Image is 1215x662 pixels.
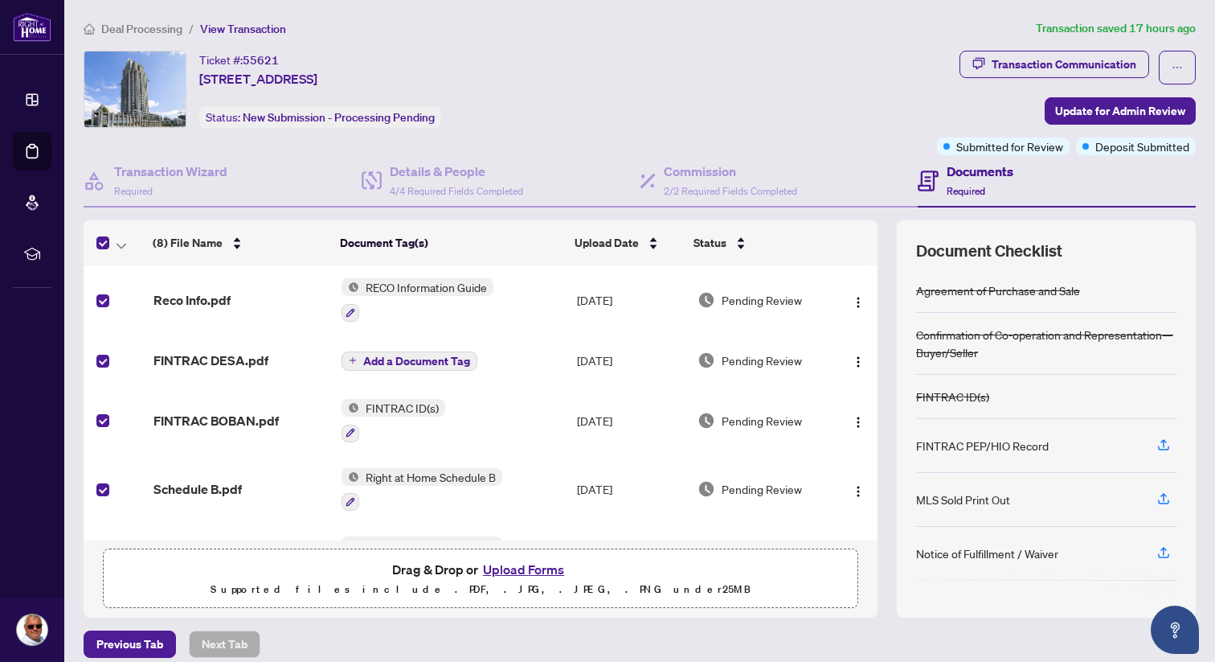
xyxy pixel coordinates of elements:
button: Add a Document Tag [342,352,477,371]
th: Status [687,220,832,265]
span: 55621 [243,53,279,68]
img: Logo [852,356,865,368]
span: FINTRAC BOBAN.pdf [153,411,279,430]
img: Status Icon [342,468,359,486]
img: Logo [852,485,865,498]
button: Open asap [1151,606,1199,654]
span: View Transaction [200,22,286,36]
span: home [84,23,95,35]
td: [DATE] [571,265,690,335]
span: Deposit Submitted [1095,138,1189,155]
div: Notice of Fulfillment / Waiver [916,545,1058,562]
span: Right at Home Schedule B [359,468,502,486]
span: Previous Tab [96,631,163,657]
span: plus [349,356,357,364]
span: Offer Summary Document [359,537,502,554]
span: Pending Review [722,480,802,498]
img: Status Icon [342,278,359,296]
button: Status IconFINTRAC ID(s) [342,399,445,442]
td: [DATE] [571,455,690,524]
button: Update for Admin Review [1045,97,1196,125]
span: Pending Review [722,352,802,369]
span: Reco Info.pdf [153,290,231,310]
button: Next Tab [189,631,260,658]
span: Upload Date [575,234,639,252]
span: Required [114,185,153,197]
th: Document Tag(s) [333,220,567,265]
span: Deal Processing [101,22,182,36]
td: [DATE] [571,524,690,593]
button: Upload Forms [478,559,569,580]
span: Add a Document Tag [363,356,470,367]
span: FINTRAC DESA.pdf [153,351,268,370]
th: (8) File Name [146,220,333,265]
span: New Submission - Processing Pending [243,110,435,125]
div: FINTRAC PEP/HIO Record [916,437,1049,454]
img: Logo [852,416,865,429]
span: Document Checklist [916,240,1062,262]
td: [DATE] [571,386,690,455]
span: Schedule B.pdf [153,479,242,499]
span: Pending Review [722,291,802,309]
h4: Documents [947,162,1013,181]
li: / [189,19,194,38]
img: Document Status [697,480,715,498]
h4: Details & People [390,162,523,181]
button: Status IconOffer Summary Document [342,537,502,580]
span: Status [693,234,726,252]
div: Transaction Communication [992,51,1136,77]
button: Logo [845,476,871,502]
button: Add a Document Tag [342,350,477,371]
img: Document Status [697,412,715,430]
td: [DATE] [571,335,690,386]
button: Logo [845,287,871,313]
span: Submitted for Review [956,138,1063,155]
span: 2/2 Required Fields Completed [664,185,797,197]
img: Profile Icon [17,615,47,645]
img: Document Status [697,352,715,369]
button: Previous Tab [84,631,176,658]
span: Pending Review [722,412,802,430]
span: Required [947,185,985,197]
article: Transaction saved 17 hours ago [1036,19,1196,38]
th: Upload Date [568,220,687,265]
div: Ticket #: [199,51,279,69]
button: Status IconRECO Information Guide [342,278,493,322]
button: Logo [845,347,871,373]
div: Confirmation of Co-operation and Representation—Buyer/Seller [916,326,1176,361]
button: Transaction Communication [959,51,1149,78]
img: IMG-W12349406_1.jpg [84,51,186,127]
span: Drag & Drop orUpload FormsSupported files include .PDF, .JPG, .JPEG, .PNG under25MB [104,549,857,609]
h4: Commission [664,162,797,181]
span: Drag & Drop or [392,559,569,580]
span: ellipsis [1172,62,1183,73]
button: Logo [845,408,871,434]
img: Logo [852,296,865,309]
img: logo [13,12,51,42]
span: (8) File Name [153,234,223,252]
div: MLS Sold Print Out [916,491,1010,508]
div: FINTRAC ID(s) [916,388,989,405]
span: [STREET_ADDRESS] [199,69,317,88]
span: RECO Information Guide [359,278,493,296]
p: Supported files include .PDF, .JPG, .JPEG, .PNG under 25 MB [113,580,848,599]
img: Status Icon [342,537,359,554]
span: Update for Admin Review [1055,98,1185,124]
div: Agreement of Purchase and Sale [916,282,1080,299]
div: Status: [199,106,441,128]
button: Status IconRight at Home Schedule B [342,468,502,512]
span: 4/4 Required Fields Completed [390,185,523,197]
h4: Transaction Wizard [114,162,227,181]
img: Document Status [697,291,715,309]
span: FINTRAC ID(s) [359,399,445,417]
img: Status Icon [342,399,359,417]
